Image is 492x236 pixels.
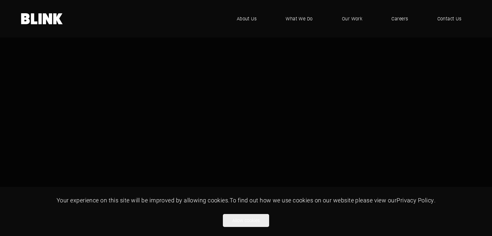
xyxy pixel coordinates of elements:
[391,15,408,22] span: Careers
[428,9,471,28] a: Contact Us
[57,196,435,204] span: Your experience on this site will be improved by allowing cookies. To find out how we use cookies...
[342,15,363,22] span: Our Work
[437,15,462,22] span: Contact Us
[21,13,63,24] a: Home
[227,9,267,28] a: About Us
[237,15,257,22] span: About Us
[223,214,269,227] button: Allow cookies
[397,196,434,204] a: Privacy Policy
[276,9,323,28] a: What We Do
[332,9,372,28] a: Our Work
[382,9,418,28] a: Careers
[286,15,313,22] span: What We Do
